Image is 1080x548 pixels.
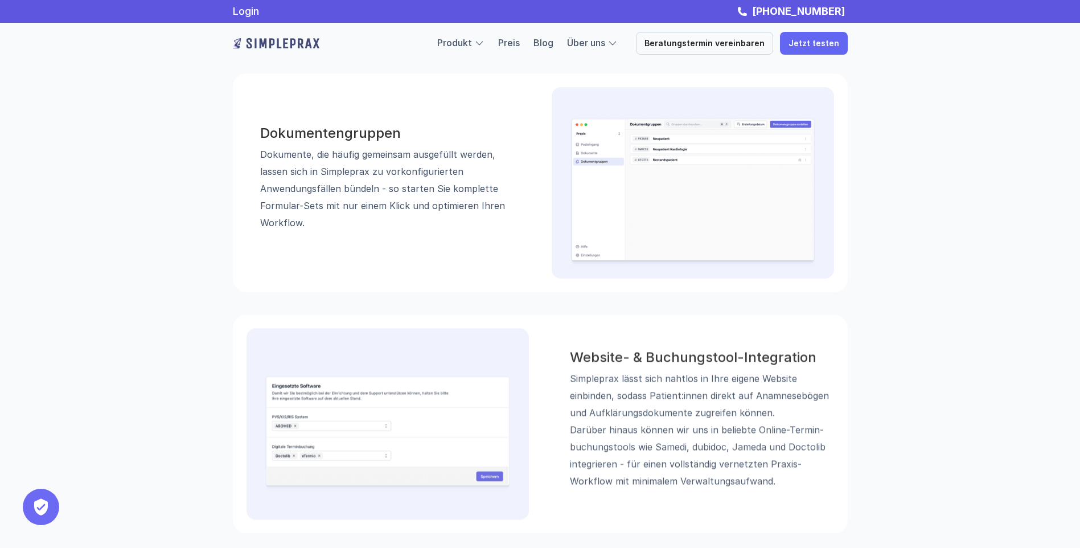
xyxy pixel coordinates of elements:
[533,37,553,48] a: Blog
[644,39,765,48] p: Beratungstermin vereinbaren
[780,32,848,55] a: Jetzt testen
[265,346,511,520] img: Ausschnitt aus dem Produkt wo man ein Terminbuchungstool anbinden kann
[260,125,511,142] h3: Dokumentengruppen
[749,5,848,17] a: [PHONE_NUMBER]
[567,37,605,48] a: Über uns
[570,105,816,279] img: Beispielbild der Anwendung der Dokumentengruppen
[789,39,839,48] p: Jetzt testen
[569,370,833,489] p: Simpleprax lässt sich nahtlos in Ihre eigene Website einbinden, sodass Patient:innen direkt auf A...
[233,5,259,17] a: Login
[260,146,511,232] p: Dokumente, die häufig gemeinsam ausgefüllt werden, lassen sich in Simpleprax zu vorkonfigurierten...
[752,5,845,17] strong: [PHONE_NUMBER]
[569,349,833,366] h3: Website- & Buchungstool-Integration
[636,32,773,55] a: Beratungstermin vereinbaren
[437,37,472,48] a: Produkt
[498,37,520,48] a: Preis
